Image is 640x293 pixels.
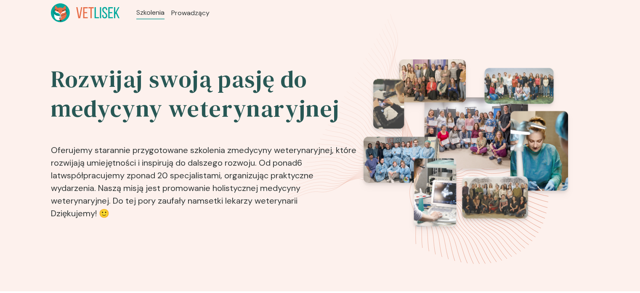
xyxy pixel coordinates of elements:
[136,8,165,18] a: Szkolenia
[131,170,220,181] b: ponad 20 specjalistami
[171,8,210,18] a: Prowadzący
[51,65,358,124] h2: Rozwijaj swoją pasję do medycyny weterynaryjnej
[51,130,358,223] p: Oferujemy starannie przygotowane szkolenia z , które rozwijają umiejętności i inspirują do dalsze...
[204,195,297,206] b: setki lekarzy weterynarii
[231,145,332,156] b: medycyny weterynaryjnej
[364,59,568,226] img: eventsPhotosRoll2.png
